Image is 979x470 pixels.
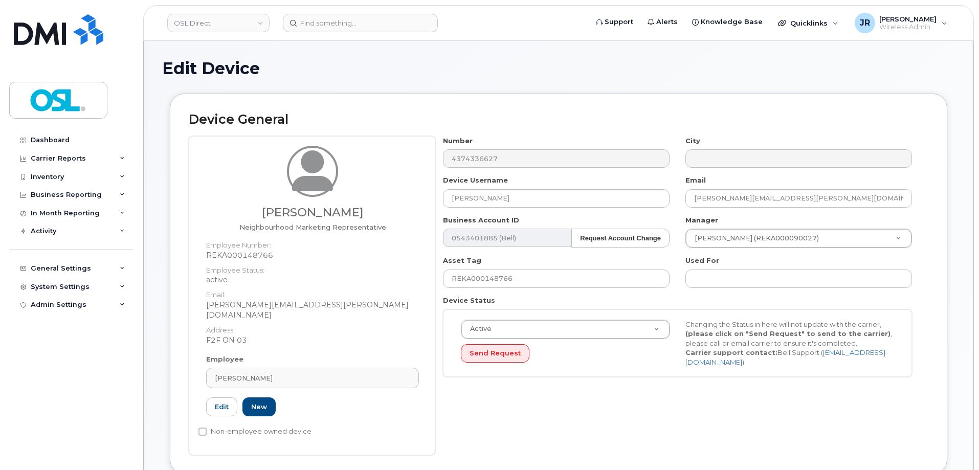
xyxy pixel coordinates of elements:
a: [EMAIL_ADDRESS][DOMAIN_NAME] [685,348,885,366]
a: Edit [206,397,237,416]
label: Asset Tag [443,256,481,265]
dt: Employee Number: [206,235,419,250]
span: [PERSON_NAME] (REKA000090027) [688,234,819,243]
span: Job title [239,223,386,231]
h3: [PERSON_NAME] [206,206,419,219]
label: Business Account ID [443,215,519,225]
strong: (please click on "Send Request" to send to the carrier) [685,329,891,338]
strong: Request Account Change [580,234,661,242]
h2: Device General [189,113,928,127]
span: [PERSON_NAME] [215,373,273,383]
label: Manager [685,215,718,225]
dt: Address: [206,320,419,335]
dd: active [206,275,419,285]
label: City [685,136,700,146]
a: [PERSON_NAME] (REKA000090027) [686,229,911,248]
button: Request Account Change [571,229,670,248]
input: Non-employee owned device [198,428,207,436]
a: Active [461,320,670,339]
label: Used For [685,256,719,265]
a: New [242,397,276,416]
label: Email [685,175,706,185]
a: [PERSON_NAME] [206,368,419,388]
h1: Edit Device [162,59,955,77]
span: Active [464,324,492,333]
label: Device Status [443,296,495,305]
label: Device Username [443,175,508,185]
strong: Carrier support contact: [685,348,777,356]
button: Send Request [461,344,529,363]
label: Employee [206,354,243,364]
dd: [PERSON_NAME][EMAIL_ADDRESS][PERSON_NAME][DOMAIN_NAME] [206,300,419,320]
dt: Employee Status: [206,260,419,275]
label: Number [443,136,473,146]
dd: F2F ON 03 [206,335,419,345]
dd: REKA000148766 [206,250,419,260]
dt: Email: [206,285,419,300]
div: Changing the Status in here will not update with the carrier, , please call or email carrier to e... [678,320,902,367]
label: Non-employee owned device [198,426,311,438]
